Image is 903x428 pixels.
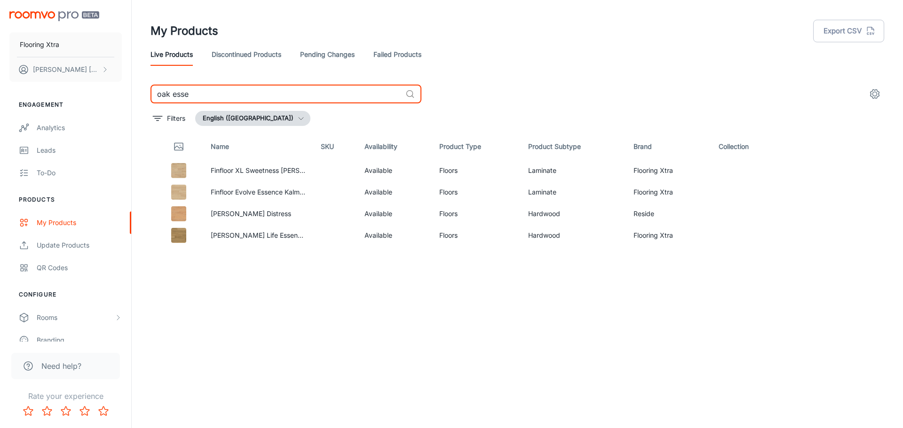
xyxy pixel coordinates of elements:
th: Name [203,133,313,160]
th: Brand [626,133,711,160]
td: Hardwood [521,203,626,225]
p: Rate your experience [8,390,124,402]
span: Need help? [41,360,81,372]
div: Rooms [37,312,114,323]
button: Rate 2 star [38,402,56,420]
p: Finfloor XL Sweetness [PERSON_NAME] Oak [211,165,306,176]
button: filter [150,111,188,126]
button: Rate 3 star [56,402,75,420]
button: Rate 1 star [19,402,38,420]
td: Floors [432,203,521,225]
td: Flooring Xtra [626,160,711,181]
td: Floors [432,225,521,246]
button: Export CSV [813,20,884,42]
button: Rate 5 star [94,402,113,420]
div: Analytics [37,123,122,133]
p: Finfloor Evolve Essence Kalmar Oak [211,187,306,197]
td: Available [357,160,432,181]
td: Flooring Xtra [626,181,711,203]
td: Available [357,203,432,225]
button: settings [865,85,884,103]
td: Available [357,225,432,246]
div: QR Codes [37,263,122,273]
td: Laminate [521,181,626,203]
a: Failed Products [373,43,421,66]
p: [PERSON_NAME] Distress [211,209,306,219]
button: Flooring Xtra [9,32,122,57]
a: Pending Changes [300,43,355,66]
div: Branding [37,335,122,345]
th: Collection [711,133,787,160]
input: Search [150,85,402,103]
button: Rate 4 star [75,402,94,420]
th: SKU [313,133,357,160]
a: Discontinued Products [212,43,281,66]
div: To-do [37,168,122,178]
td: Reside [626,203,711,225]
td: Available [357,181,432,203]
p: [PERSON_NAME] [PERSON_NAME] [33,64,99,75]
td: Hardwood [521,225,626,246]
button: [PERSON_NAME] [PERSON_NAME] [9,57,122,82]
svg: Thumbnail [173,141,184,152]
p: Flooring Xtra [20,39,59,50]
td: Flooring Xtra [626,225,711,246]
div: Update Products [37,240,122,250]
a: Live Products [150,43,193,66]
div: Leads [37,145,122,156]
th: Product Subtype [521,133,626,160]
button: English ([GEOGRAPHIC_DATA]) [195,111,310,126]
div: My Products [37,218,122,228]
h1: My Products [150,23,218,39]
th: Availability [357,133,432,160]
img: Roomvo PRO Beta [9,11,99,21]
p: [PERSON_NAME] Life Essential Wide Pure Oak [211,230,306,241]
th: Product Type [432,133,521,160]
td: Laminate [521,160,626,181]
td: Floors [432,181,521,203]
p: Filters [167,113,185,124]
td: Floors [432,160,521,181]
